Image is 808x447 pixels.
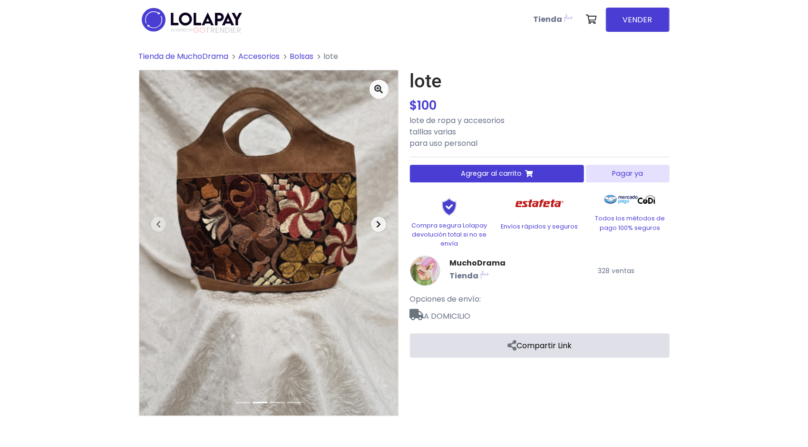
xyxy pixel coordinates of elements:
img: medium_1758835096415.jpeg [139,70,398,416]
a: VENDER [606,8,670,32]
button: Agregar al carrito [410,165,584,182]
h1: lote [410,70,670,93]
nav: breadcrumb [139,51,670,70]
img: logo [139,5,245,35]
img: MuchoDrama [410,256,440,286]
span: GO [193,25,205,36]
a: Bolsas [290,51,314,62]
span: Opciones de envío: [410,294,481,304]
a: Accesorios [239,51,280,62]
span: TRENDIER [171,26,241,35]
span: POWERED BY [171,28,193,33]
button: Pagar ya [586,165,669,182]
small: 328 ventas [598,266,635,276]
img: Estafeta Logo [508,190,571,217]
a: Tienda de MuchoDrama [139,51,229,62]
b: Tienda [450,271,479,282]
span: 100 [418,97,437,114]
a: MuchoDrama [450,257,506,269]
img: Lolapay Plus [479,269,490,280]
p: lote de ropa y accesorios talllas varias para uso personal [410,115,670,149]
span: Agregar al carrito [461,169,522,179]
span: lote [324,51,339,62]
div: $ [410,96,670,115]
img: Codi Logo [638,190,655,209]
img: Mercado Pago Logo [604,190,638,209]
b: Tienda [534,14,563,25]
img: Shield [426,198,473,216]
p: Compra segura Lolapay devolución total si no se envía [410,221,489,248]
img: Lolapay Plus [563,12,574,24]
p: Envíos rápidos y seguros [500,222,579,231]
p: Todos los métodos de pago 100% seguros [591,214,670,232]
span: A DOMICILIO [410,305,670,322]
a: Compartir Link [410,333,670,358]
